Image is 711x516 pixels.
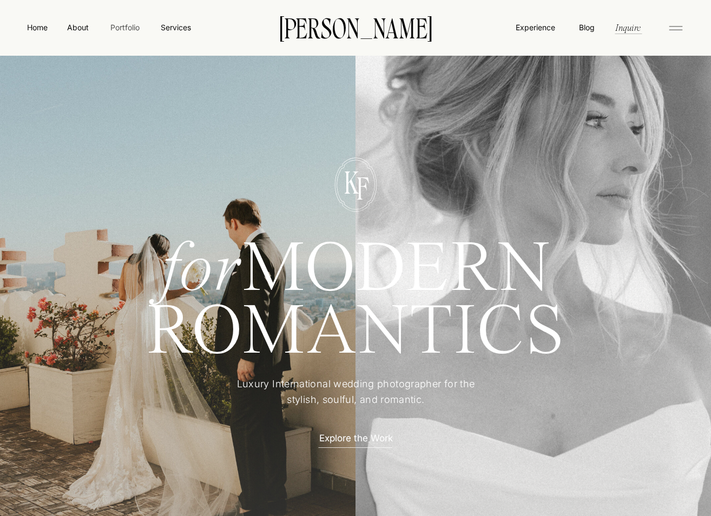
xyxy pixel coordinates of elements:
a: Home [25,22,50,33]
a: Blog [576,22,597,32]
a: Experience [515,22,556,33]
h1: ROMANTICS [107,302,604,361]
h1: MODERN [107,240,604,292]
p: K [337,167,366,195]
i: for [161,236,242,307]
a: Services [160,22,192,33]
a: Inquire [614,21,642,34]
a: Explore the Work [308,432,403,443]
p: F [347,173,377,201]
a: [PERSON_NAME] [262,16,449,38]
a: About [65,22,90,32]
a: Portfolio [106,22,144,33]
p: Luxury International wedding photographer for the stylish, soulful, and romantic. [221,376,491,408]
